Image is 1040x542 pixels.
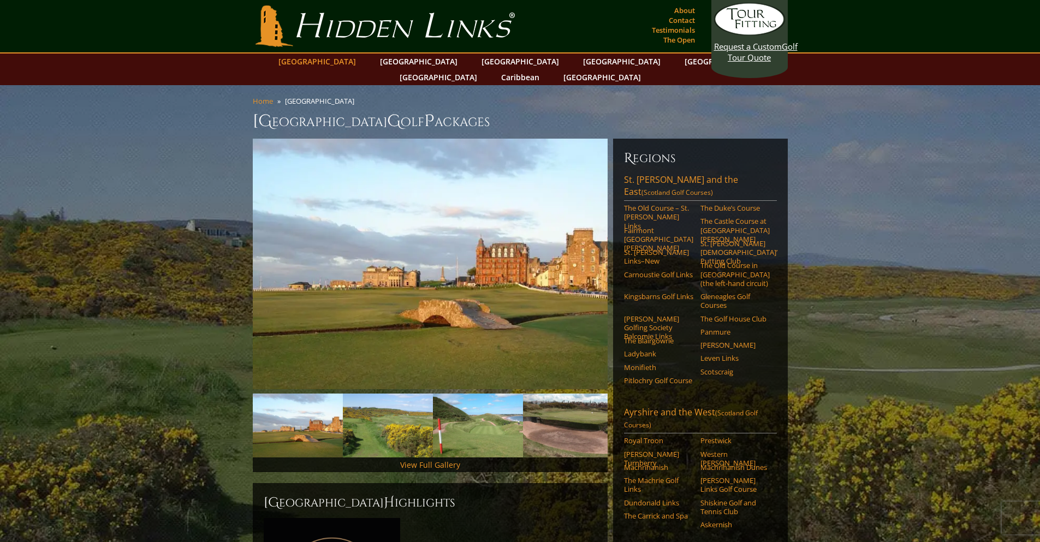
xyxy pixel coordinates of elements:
[624,174,777,201] a: St. [PERSON_NAME] and the East(Scotland Golf Courses)
[624,376,693,385] a: Pitlochry Golf Course
[624,204,693,230] a: The Old Course – St. [PERSON_NAME] Links
[400,460,460,470] a: View Full Gallery
[624,226,693,253] a: Fairmont [GEOGRAPHIC_DATA][PERSON_NAME]
[700,292,770,310] a: Gleneagles Golf Courses
[264,494,597,511] h2: [GEOGRAPHIC_DATA] ighlights
[641,188,713,197] span: (Scotland Golf Courses)
[700,261,770,288] a: The Old Course in [GEOGRAPHIC_DATA] (the left-hand circuit)
[700,239,770,266] a: St. [PERSON_NAME] [DEMOGRAPHIC_DATA]’ Putting Club
[700,520,770,529] a: Askernish
[624,270,693,279] a: Carnoustie Golf Links
[394,69,483,85] a: [GEOGRAPHIC_DATA]
[624,292,693,301] a: Kingsbarns Golf Links
[476,53,564,69] a: [GEOGRAPHIC_DATA]
[700,327,770,336] a: Panmure
[700,204,770,212] a: The Duke’s Course
[558,69,646,85] a: [GEOGRAPHIC_DATA]
[700,476,770,494] a: [PERSON_NAME] Links Golf Course
[496,69,545,85] a: Caribbean
[700,450,770,468] a: Western [PERSON_NAME]
[624,314,693,341] a: [PERSON_NAME] Golfing Society Balcomie Links
[624,408,758,430] span: (Scotland Golf Courses)
[700,341,770,349] a: [PERSON_NAME]
[624,511,693,520] a: The Carrick and Spa
[375,53,463,69] a: [GEOGRAPHIC_DATA]
[700,436,770,445] a: Prestwick
[714,3,785,63] a: Request a CustomGolf Tour Quote
[624,436,693,445] a: Royal Troon
[666,13,698,28] a: Contact
[578,53,666,69] a: [GEOGRAPHIC_DATA]
[671,3,698,18] a: About
[700,314,770,323] a: The Golf House Club
[700,463,770,472] a: Machrihanish Dunes
[714,41,782,52] span: Request a Custom
[700,217,770,243] a: The Castle Course at [GEOGRAPHIC_DATA][PERSON_NAME]
[624,476,693,494] a: The Machrie Golf Links
[273,53,361,69] a: [GEOGRAPHIC_DATA]
[285,96,359,106] li: [GEOGRAPHIC_DATA]
[679,53,768,69] a: [GEOGRAPHIC_DATA]
[649,22,698,38] a: Testimonials
[624,363,693,372] a: Monifieth
[624,498,693,507] a: Dundonald Links
[624,150,777,167] h6: Regions
[700,498,770,516] a: Shiskine Golf and Tennis Club
[253,110,788,132] h1: [GEOGRAPHIC_DATA] olf ackages
[387,110,401,132] span: G
[624,349,693,358] a: Ladybank
[424,110,435,132] span: P
[624,336,693,345] a: The Blairgowrie
[661,32,698,47] a: The Open
[624,450,693,468] a: [PERSON_NAME] Turnberry
[624,463,693,472] a: Machrihanish
[253,96,273,106] a: Home
[700,367,770,376] a: Scotscraig
[624,248,693,266] a: St. [PERSON_NAME] Links–New
[700,354,770,362] a: Leven Links
[384,494,395,511] span: H
[624,406,777,433] a: Ayrshire and the West(Scotland Golf Courses)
